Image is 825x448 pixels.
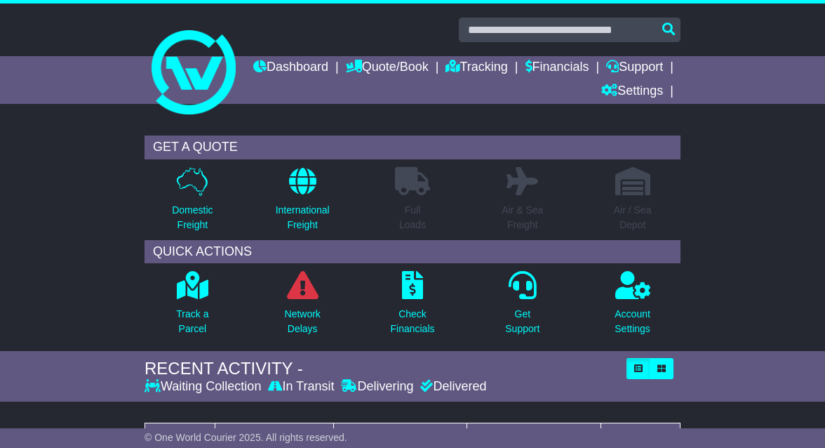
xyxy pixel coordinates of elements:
p: Get Support [505,307,539,336]
a: Financials [525,56,589,80]
a: NetworkDelays [284,270,321,344]
div: Waiting Collection [145,379,264,395]
a: InternationalFreight [275,166,330,240]
div: GET A QUOTE [145,136,680,159]
a: GetSupport [504,270,540,344]
a: DomesticFreight [171,166,213,240]
div: QUICK ACTIONS [145,240,680,264]
p: Air / Sea Depot [614,203,652,232]
a: CheckFinancials [389,270,435,344]
a: Tracking [445,56,507,80]
p: Full Loads [395,203,430,232]
a: Track aParcel [175,270,209,344]
p: Account Settings [615,307,650,336]
span: © One World Courier 2025. All rights reserved. [145,432,347,443]
div: In Transit [264,379,337,395]
a: Dashboard [253,56,328,80]
div: RECENT ACTIVITY - [145,359,619,379]
div: Delivered [417,379,486,395]
p: International Freight [276,203,330,232]
p: Domestic Freight [172,203,213,232]
a: Settings [601,80,663,104]
div: Delivering [337,379,417,395]
p: Track a Parcel [176,307,208,336]
a: AccountSettings [614,270,651,344]
a: Support [606,56,663,80]
p: Check Financials [390,307,434,336]
p: Network Delays [285,307,321,336]
p: Air & Sea Freight [502,203,543,232]
a: Quote/Book [346,56,429,80]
